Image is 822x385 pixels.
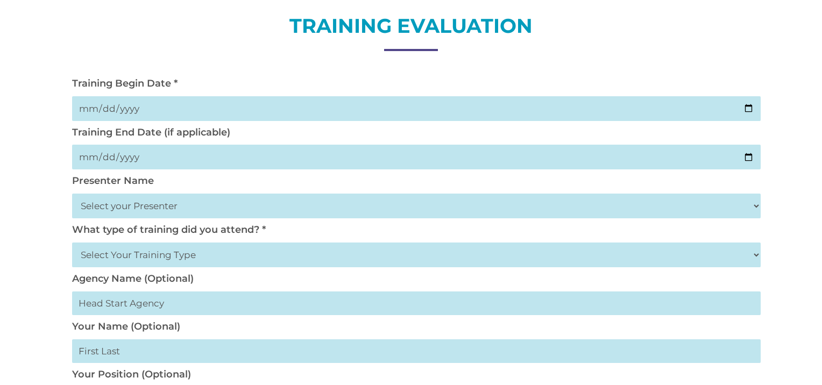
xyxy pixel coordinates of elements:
label: Presenter Name [72,175,154,187]
label: Your Position (Optional) [72,368,191,380]
label: Training Begin Date * [72,77,178,89]
input: First Last [72,339,761,363]
input: Head Start Agency [72,291,761,315]
h2: TRAINING EVALUATION [67,13,755,44]
label: Agency Name (Optional) [72,273,194,284]
label: Training End Date (if applicable) [72,126,230,138]
label: Your Name (Optional) [72,320,180,332]
label: What type of training did you attend? * [72,224,266,236]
